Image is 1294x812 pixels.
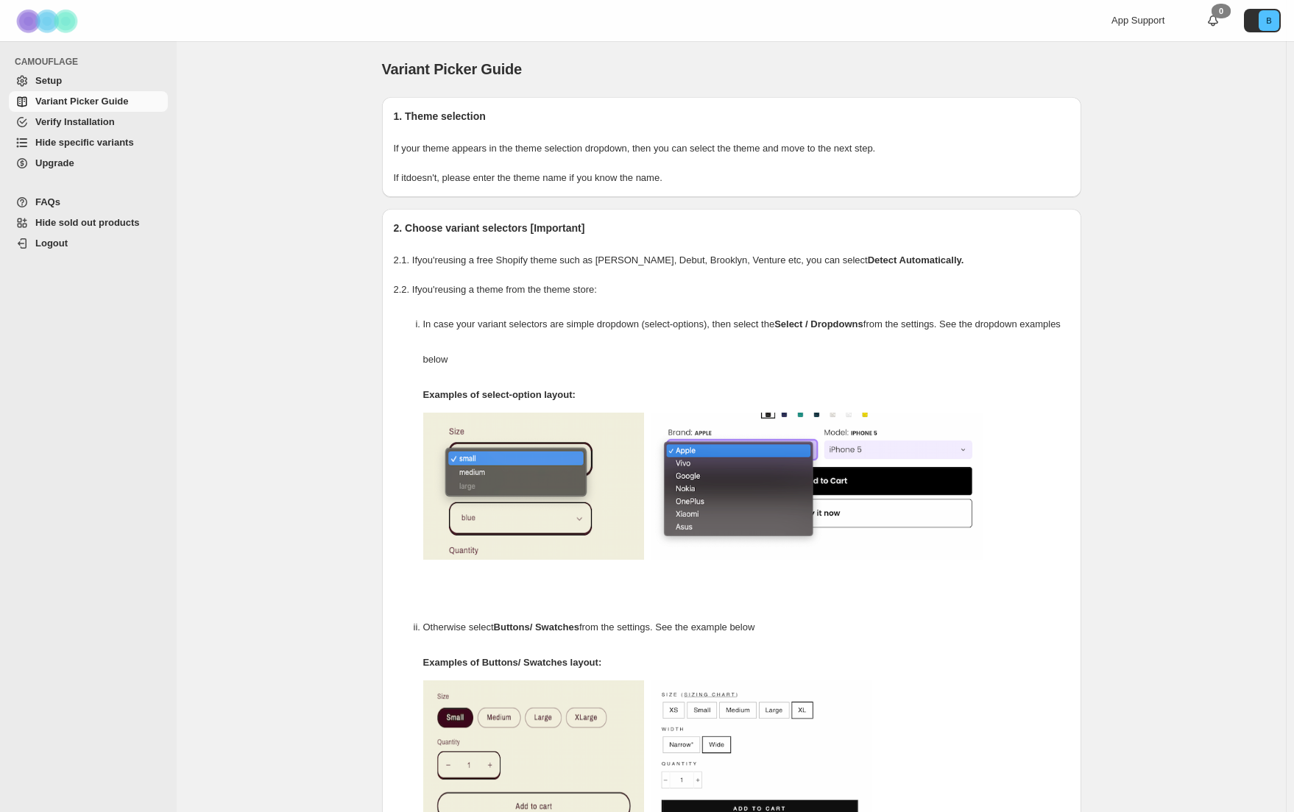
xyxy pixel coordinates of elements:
[394,221,1070,235] h2: 2. Choose variant selectors [Important]
[35,75,62,86] span: Setup
[9,71,168,91] a: Setup
[9,153,168,174] a: Upgrade
[651,413,983,560] img: camouflage-select-options-2
[868,254,964,266] strong: Detect Automatically.
[1206,13,1220,28] a: 0
[35,96,128,107] span: Variant Picker Guide
[394,109,1070,124] h2: 1. Theme selection
[394,171,1070,185] p: If it doesn't , please enter the theme name if you know the name.
[35,196,60,207] span: FAQs
[423,413,644,560] img: camouflage-select-options
[494,622,579,633] strong: Buttons/ Swatches
[35,217,140,228] span: Hide sold out products
[9,112,168,132] a: Verify Installation
[394,141,1070,156] p: If your theme appears in the theme selection dropdown, then you can select the theme and move to ...
[1266,16,1271,25] text: B
[423,610,1070,645] p: Otherwise select from the settings. See the example below
[394,282,1070,297] p: 2.2. If you're using a theme from the theme store:
[9,233,168,254] a: Logout
[35,116,115,127] span: Verify Installation
[423,389,576,400] strong: Examples of select-option layout:
[1244,9,1281,32] button: Avatar with initials B
[382,61,523,77] span: Variant Picker Guide
[9,213,168,233] a: Hide sold out products
[15,56,169,68] span: CAMOUFLAGE
[9,91,168,112] a: Variant Picker Guide
[774,318,863,330] strong: Select / Dropdowns
[12,1,85,41] img: Camouflage
[9,192,168,213] a: FAQs
[1111,15,1164,26] span: App Support
[423,307,1070,377] p: In case your variant selectors are simple dropdown (select-options), then select the from the set...
[1259,10,1279,31] span: Avatar with initials B
[35,157,74,168] span: Upgrade
[9,132,168,153] a: Hide specific variants
[394,253,1070,268] p: 2.1. If you're using a free Shopify theme such as [PERSON_NAME], Debut, Brooklyn, Venture etc, yo...
[423,657,602,668] strong: Examples of Buttons/ Swatches layout:
[35,238,68,249] span: Logout
[1212,4,1231,18] div: 0
[35,137,134,148] span: Hide specific variants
